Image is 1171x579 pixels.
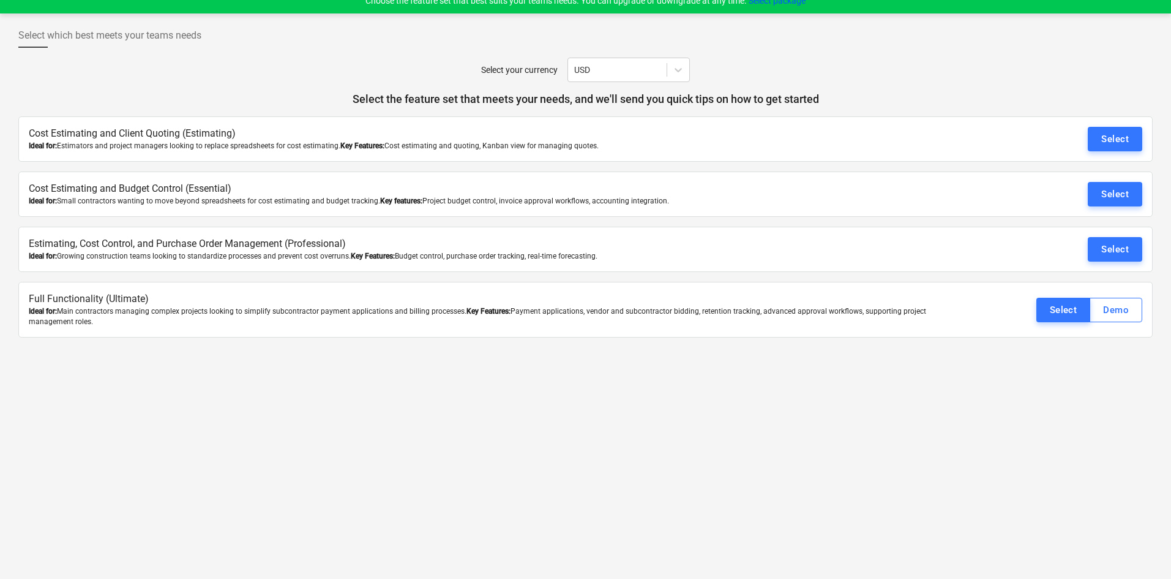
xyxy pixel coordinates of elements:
[481,64,558,77] p: Select your currency
[340,142,384,150] b: Key Features:
[29,252,57,260] b: Ideal for:
[1101,131,1129,147] div: Select
[351,252,395,260] b: Key Features:
[29,251,957,262] div: Growing construction teams looking to standardize processes and prevent cost overruns. Budget con...
[29,237,957,251] p: Estimating, Cost Control, and Purchase Order Management (Professional)
[29,142,57,150] b: Ideal for:
[1101,241,1129,257] div: Select
[1090,298,1142,322] button: Demo
[1110,520,1171,579] iframe: Chat Widget
[1036,298,1091,322] button: Select
[29,197,57,205] b: Ideal for:
[29,306,957,327] div: Main contractors managing complex projects looking to simplify subcontractor payment applications...
[18,92,1153,107] p: Select the feature set that meets your needs, and we'll send you quick tips on how to get started
[29,127,957,141] p: Cost Estimating and Client Quoting (Estimating)
[380,197,422,205] b: Key features:
[466,307,511,316] b: Key Features:
[1088,182,1142,206] button: Select
[29,307,57,316] b: Ideal for:
[1088,127,1142,151] button: Select
[18,28,201,43] span: Select which best meets your teams needs
[29,196,957,206] div: Small contractors wanting to move beyond spreadsheets for cost estimating and budget tracking. Pr...
[29,141,957,151] div: Estimators and project managers looking to replace spreadsheets for cost estimating. Cost estimat...
[1101,186,1129,202] div: Select
[29,182,957,196] p: Cost Estimating and Budget Control (Essential)
[1103,302,1129,318] div: Demo
[29,292,957,306] p: Full Functionality (Ultimate)
[1088,237,1142,262] button: Select
[1050,302,1077,318] div: Select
